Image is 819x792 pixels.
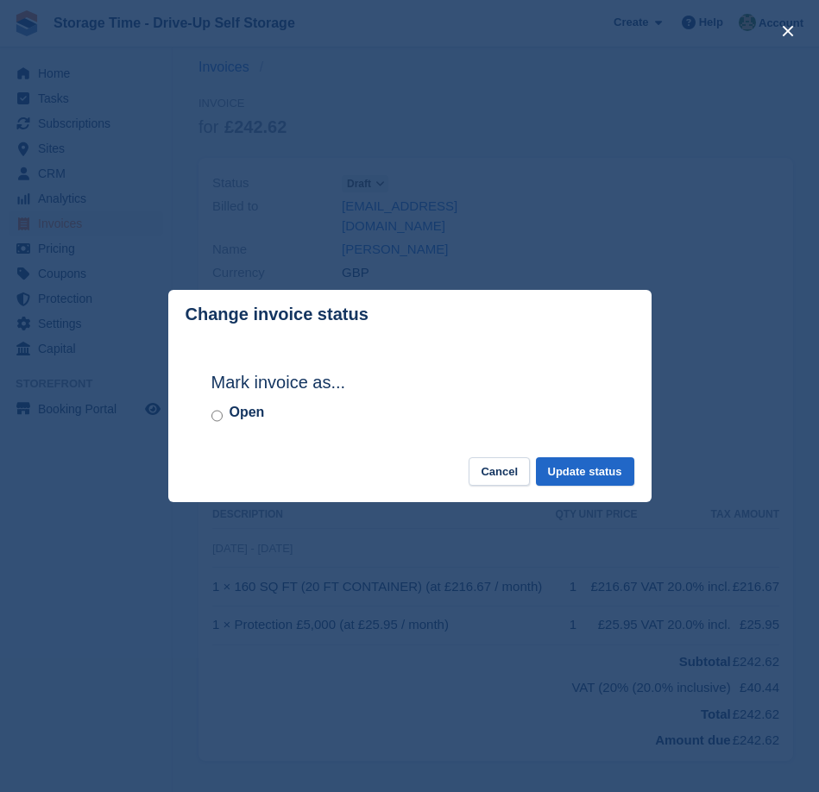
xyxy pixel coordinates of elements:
h2: Mark invoice as... [211,369,608,395]
button: Cancel [469,457,530,486]
p: Change invoice status [186,305,369,324]
label: Open [230,402,265,423]
button: Update status [536,457,634,486]
button: close [774,17,802,45]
